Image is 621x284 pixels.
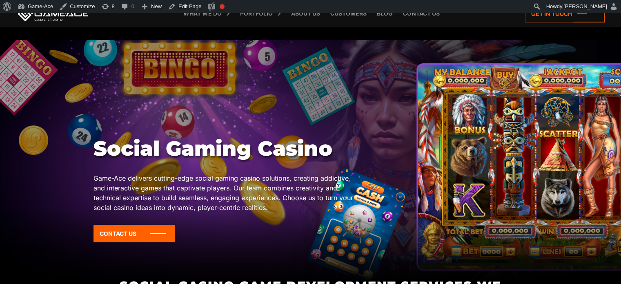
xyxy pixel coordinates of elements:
a: Get in touch [525,5,605,22]
a: Contact Us [93,225,175,242]
span: [PERSON_NAME] [563,3,607,9]
div: Focus keyphrase not set [220,4,225,9]
p: Game-Ace delivers cutting-edge social gaming casino solutions, creating addictive and interactive... [93,173,354,212]
h1: Social Gaming Casino [93,136,354,161]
